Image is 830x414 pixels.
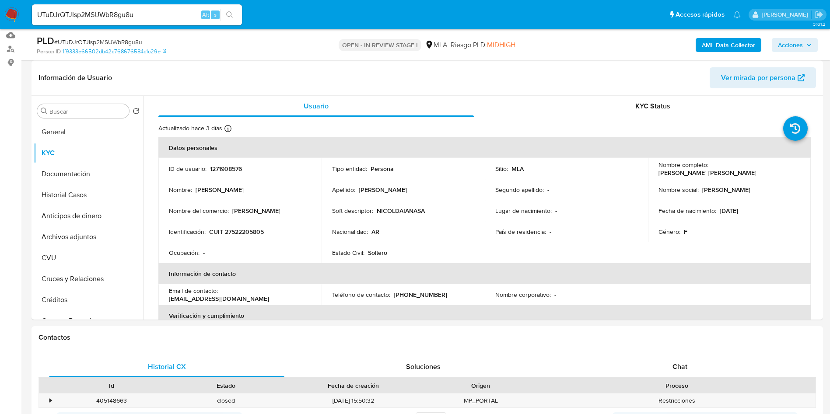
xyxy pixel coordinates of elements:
div: Id [60,381,163,390]
span: Soluciones [406,362,441,372]
p: País de residencia : [495,228,546,236]
span: Usuario [304,101,329,111]
b: AML Data Collector [702,38,755,52]
span: s [214,10,217,19]
div: closed [169,393,284,408]
p: MLA [511,165,524,173]
button: search-icon [221,9,238,21]
input: Buscar usuario o caso... [32,9,242,21]
th: Datos personales [158,137,811,158]
p: Nombre del comercio : [169,207,229,215]
p: OPEN - IN REVIEW STAGE I [339,39,421,51]
p: Identificación : [169,228,206,236]
span: Chat [672,362,687,372]
span: 3.161.2 [813,21,826,28]
p: NICOLDAIANASA [377,207,425,215]
p: Segundo apellido : [495,186,544,194]
p: ID de usuario : [169,165,207,173]
div: Origen [430,381,532,390]
p: [PERSON_NAME] [232,207,280,215]
p: Teléfono de contacto : [332,291,390,299]
p: Soltero [368,249,387,257]
b: PLD [37,34,54,48]
p: Nombre completo : [658,161,708,169]
p: Lugar de nacimiento : [495,207,552,215]
h1: Contactos [39,333,816,342]
p: Ocupación : [169,249,200,257]
button: Archivos adjuntos [34,226,143,247]
span: # UTuDJrQTJIsp2MSUWbR8gu8u [54,38,142,46]
p: Apellido : [332,186,355,194]
div: Proceso [544,381,809,390]
a: Notificaciones [733,11,741,18]
b: Person ID [37,48,61,56]
p: Actualizado hace 3 días [158,124,222,132]
div: MLA [425,40,447,50]
div: • [49,397,52,405]
p: Género : [658,228,680,236]
span: Acciones [778,38,803,52]
a: Salir [814,10,823,19]
button: KYC [34,143,143,164]
button: Cuentas Bancarias [34,310,143,331]
button: Cruces y Relaciones [34,268,143,289]
th: Verificación y cumplimiento [158,305,811,326]
button: Ver mirada por persona [710,67,816,88]
span: Ver mirada por persona [721,67,795,88]
p: Nombre social : [658,186,699,194]
p: Soft descriptor : [332,207,373,215]
p: Nacionalidad : [332,228,368,236]
p: Tipo entidad : [332,165,367,173]
p: [PERSON_NAME] [196,186,244,194]
p: F [684,228,687,236]
div: Fecha de creación [290,381,417,390]
button: Documentación [34,164,143,184]
div: MP_PORTAL [424,393,538,408]
th: Información de contacto [158,263,811,284]
p: Nombre corporativo : [495,291,551,299]
p: [EMAIL_ADDRESS][DOMAIN_NAME] [169,295,269,303]
button: Acciones [772,38,818,52]
h1: Información de Usuario [39,73,112,82]
p: - [547,186,549,194]
p: - [554,291,556,299]
p: [PERSON_NAME] [702,186,750,194]
button: CVU [34,247,143,268]
p: [PERSON_NAME] [359,186,407,194]
p: - [203,249,205,257]
p: Email de contacto : [169,287,218,295]
p: CUIT 27522205805 [209,228,264,236]
span: KYC Status [635,101,670,111]
p: Fecha de nacimiento : [658,207,716,215]
p: Nombre : [169,186,192,194]
span: Historial CX [148,362,186,372]
p: Estado Civil : [332,249,364,257]
p: Sitio : [495,165,508,173]
p: AR [371,228,379,236]
button: Volver al orden por defecto [133,108,140,117]
p: [DATE] [720,207,738,215]
div: Restricciones [538,393,816,408]
div: [DATE] 15:50:32 [284,393,424,408]
p: - [550,228,551,236]
div: Estado [175,381,277,390]
span: MIDHIGH [487,40,515,50]
span: Accesos rápidos [676,10,725,19]
span: Alt [202,10,209,19]
p: - [555,207,557,215]
p: 1271908576 [210,165,242,173]
p: [PERSON_NAME] [PERSON_NAME] [658,169,756,177]
p: gustavo.deseta@mercadolibre.com [762,10,811,19]
button: Créditos [34,289,143,310]
button: Anticipos de dinero [34,205,143,226]
div: 405148663 [54,393,169,408]
button: Historial Casos [34,184,143,205]
p: [PHONE_NUMBER] [394,291,447,299]
button: AML Data Collector [696,38,761,52]
a: 1f9333e66502db42c768676584c1c29e [63,48,166,56]
button: General [34,122,143,143]
span: Riesgo PLD: [451,40,515,50]
button: Buscar [41,108,48,115]
input: Buscar [49,108,126,115]
p: Persona [371,165,394,173]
